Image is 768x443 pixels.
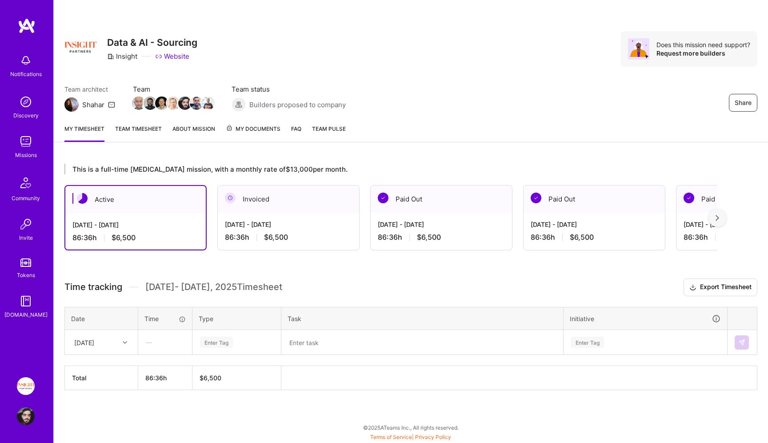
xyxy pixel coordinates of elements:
[17,270,35,280] div: Tokens
[115,124,162,142] a: Team timesheet
[133,96,144,111] a: Team Member Avatar
[684,193,694,203] img: Paid Out
[15,172,36,193] img: Community
[107,53,114,60] i: icon CompanyGray
[144,314,186,323] div: Time
[65,186,206,213] div: Active
[378,233,505,242] div: 86:36 h
[192,366,281,390] th: $6,500
[172,124,215,142] a: About Mission
[531,220,658,229] div: [DATE] - [DATE]
[112,233,136,242] span: $6,500
[15,377,37,395] a: Insight Partners: Data & AI - Sourcing
[64,164,717,174] div: This is a full-time [MEDICAL_DATA] mission, with a monthly rate of $13,000 per month.
[17,52,35,69] img: bell
[190,97,203,110] img: Team Member Avatar
[145,282,282,293] span: [DATE] - [DATE] , 2025 Timesheet
[20,258,31,267] img: tokens
[312,125,346,132] span: Team Pulse
[378,220,505,229] div: [DATE] - [DATE]
[15,407,37,425] a: User Avatar
[656,40,750,49] div: Does this mission need support?
[192,307,281,330] th: Type
[18,18,36,34] img: logo
[17,407,35,425] img: User Avatar
[191,96,202,111] a: Team Member Avatar
[139,330,192,354] div: —
[200,335,233,349] div: Enter Tag
[53,416,768,439] div: © 2025 ATeams Inc., All rights reserved.
[571,335,604,349] div: Enter Tag
[155,52,189,61] a: Website
[570,314,721,324] div: Initiative
[132,97,145,110] img: Team Member Avatar
[226,124,280,142] a: My Documents
[531,193,541,203] img: Paid Out
[133,85,214,94] span: Team
[178,97,192,110] img: Team Member Avatar
[64,97,79,112] img: Team Architect
[531,233,658,242] div: 86:36 h
[378,193,388,203] img: Paid Out
[10,69,42,79] div: Notifications
[249,100,346,109] span: Builders proposed to company
[370,434,412,440] a: Terms of Service
[82,100,104,109] div: Shahar
[716,215,719,221] img: right
[264,233,288,242] span: $6,500
[13,111,39,120] div: Discovery
[19,233,33,242] div: Invite
[17,215,35,233] img: Invite
[17,133,35,150] img: teamwork
[232,97,246,112] img: Builders proposed to company
[218,185,359,213] div: Invoiced
[168,96,179,111] a: Team Member Avatar
[12,193,40,203] div: Community
[735,98,752,107] span: Share
[15,150,37,160] div: Missions
[107,52,137,61] div: Insight
[64,282,122,293] span: Time tracking
[684,278,757,296] button: Export Timesheet
[144,96,156,111] a: Team Member Avatar
[65,366,138,390] th: Total
[64,85,115,94] span: Team architect
[107,37,197,48] h3: Data & AI - Sourcing
[17,292,35,310] img: guide book
[64,31,96,63] img: Company Logo
[167,97,180,110] img: Team Member Avatar
[123,340,127,345] i: icon Chevron
[17,377,35,395] img: Insight Partners: Data & AI - Sourcing
[4,310,48,319] div: [DOMAIN_NAME]
[17,93,35,111] img: discovery
[232,85,346,94] span: Team status
[417,233,441,242] span: $6,500
[729,94,757,112] button: Share
[201,97,215,110] img: Team Member Avatar
[65,307,138,330] th: Date
[628,38,649,60] img: Avatar
[415,434,451,440] a: Privacy Policy
[144,97,157,110] img: Team Member Avatar
[72,220,199,230] div: [DATE] - [DATE]
[72,233,199,242] div: 86:36 h
[226,124,280,134] span: My Documents
[689,283,696,292] i: icon Download
[524,185,665,213] div: Paid Out
[371,185,512,213] div: Paid Out
[312,124,346,142] a: Team Pulse
[64,124,104,142] a: My timesheet
[570,233,594,242] span: $6,500
[738,339,745,346] img: Submit
[202,96,214,111] a: Team Member Avatar
[138,366,192,390] th: 86:36h
[179,96,191,111] a: Team Member Avatar
[155,97,168,110] img: Team Member Avatar
[291,124,301,142] a: FAQ
[77,193,88,204] img: Active
[370,434,451,440] span: |
[225,233,352,242] div: 86:36 h
[225,193,236,203] img: Invoiced
[74,338,94,347] div: [DATE]
[656,49,750,57] div: Request more builders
